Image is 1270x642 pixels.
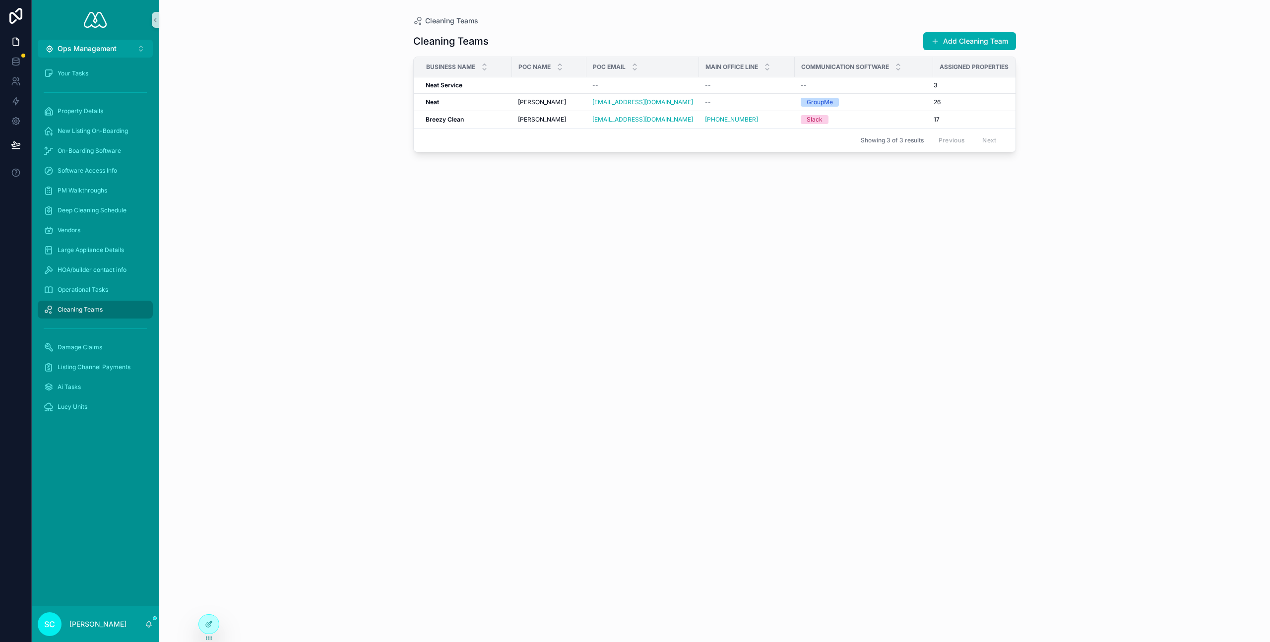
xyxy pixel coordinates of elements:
span: Your Tasks [58,69,88,77]
a: -- [592,81,693,89]
a: [PERSON_NAME] [518,116,580,124]
span: Communication Software [801,63,889,71]
div: GroupMe [807,98,833,107]
a: Lucy Units [38,398,153,416]
a: Software Access Info [38,162,153,180]
a: New Listing On-Boarding [38,122,153,140]
span: Deep Cleaning Schedule [58,206,127,214]
a: Ai Tasks [38,378,153,396]
span: Assigned Properties [940,63,1009,71]
strong: Neat [426,98,439,106]
a: GroupMe [801,98,927,107]
a: [EMAIL_ADDRESS][DOMAIN_NAME] [592,98,693,106]
span: -- [705,81,711,89]
a: PM Walkthroughs [38,182,153,199]
a: Cleaning Teams [413,16,478,26]
a: -- [705,98,789,106]
a: -- [801,81,927,89]
span: 26 [934,98,941,106]
span: Software Access Info [58,167,117,175]
span: Cleaning Teams [58,306,103,314]
span: HOA/builder contact info [58,266,127,274]
strong: Neat Service [426,81,462,89]
span: Operational Tasks [58,286,108,294]
a: Property Details [38,102,153,120]
a: [EMAIL_ADDRESS][DOMAIN_NAME] [592,116,693,124]
span: On-Boarding Software [58,147,121,155]
span: Ops Management [58,44,117,54]
a: Damage Claims [38,338,153,356]
span: POC Email [593,63,626,71]
a: [PERSON_NAME] [518,98,580,106]
a: Your Tasks [38,64,153,82]
a: Breezy Clean [426,116,506,124]
span: Main Office Line [705,63,758,71]
a: Neat Service [426,81,506,89]
a: -- [705,81,789,89]
a: 17 [934,116,1012,124]
span: -- [705,98,711,106]
span: Property Details [58,107,103,115]
a: On-Boarding Software [38,142,153,160]
span: Vendors [58,226,80,234]
a: 26 [934,98,1012,106]
a: Large Appliance Details [38,241,153,259]
span: Ai Tasks [58,383,81,391]
span: Business Name [426,63,475,71]
a: Listing Channel Payments [38,358,153,376]
div: scrollable content [32,58,159,429]
span: 17 [934,116,940,124]
span: Listing Channel Payments [58,363,130,371]
span: Cleaning Teams [425,16,478,26]
span: New Listing On-Boarding [58,127,128,135]
a: Slack [801,115,927,124]
a: 3 [934,81,1012,89]
span: PM Walkthroughs [58,187,107,194]
span: -- [592,81,598,89]
strong: Breezy Clean [426,116,464,123]
a: Deep Cleaning Schedule [38,201,153,219]
a: Neat [426,98,506,106]
img: App logo [84,12,107,28]
a: HOA/builder contact info [38,261,153,279]
span: -- [801,81,807,89]
a: Operational Tasks [38,281,153,299]
span: Damage Claims [58,343,102,351]
a: Cleaning Teams [38,301,153,319]
span: [PERSON_NAME] [518,116,566,124]
button: Add Cleaning Team [923,32,1016,50]
span: SC [44,618,55,630]
a: [PHONE_NUMBER] [705,116,789,124]
span: Large Appliance Details [58,246,124,254]
h1: Cleaning Teams [413,34,489,48]
div: Slack [807,115,823,124]
a: [PHONE_NUMBER] [705,116,758,124]
span: Showing 3 of 3 results [861,136,924,144]
p: [PERSON_NAME] [69,619,127,629]
span: POC Name [518,63,551,71]
a: Vendors [38,221,153,239]
span: Lucy Units [58,403,87,411]
button: Select Button [38,40,153,58]
span: [PERSON_NAME] [518,98,566,106]
span: 3 [934,81,937,89]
